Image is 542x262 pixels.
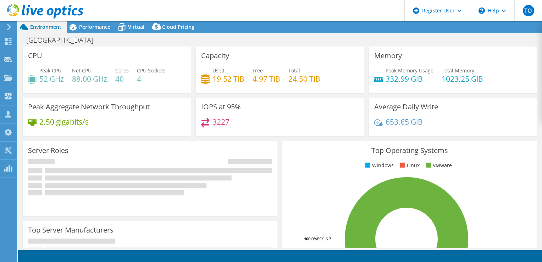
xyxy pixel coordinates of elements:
li: Linux [398,162,420,169]
h3: Memory [374,52,402,60]
h3: Average Daily Write [374,103,438,111]
h4: 2.50 gigabits/s [39,118,89,126]
tspan: ESXi 6.7 [317,236,331,241]
li: VMware [424,162,452,169]
h4: 40 [115,75,129,83]
span: Net CPU [72,67,92,74]
span: Used [212,67,225,74]
h3: Server Roles [28,147,68,154]
span: Total Memory [442,67,474,74]
span: TO [523,5,534,16]
h4: 653.65 GiB [386,118,423,126]
span: Virtual [128,23,144,30]
h4: 88.00 GHz [72,75,107,83]
span: Peak Memory Usage [386,67,433,74]
h3: Top Server Manufacturers [28,226,114,234]
h3: Peak Aggregate Network Throughput [28,103,150,111]
span: Free [253,67,263,74]
h3: IOPS at 95% [201,103,241,111]
h1: [GEOGRAPHIC_DATA] [23,36,104,44]
span: Cloud Pricing [162,23,194,30]
span: Peak CPU [39,67,61,74]
span: CPU Sockets [137,67,166,74]
h4: 19.52 TiB [212,75,244,83]
h3: Top Operating Systems [288,147,532,154]
tspan: 100.0% [304,236,317,241]
h4: 4 [137,75,166,83]
h3: CPU [28,52,42,60]
h4: 24.50 TiB [288,75,320,83]
span: Environment [30,23,61,30]
h4: 1023.25 GiB [442,75,483,83]
h3: Capacity [201,52,229,60]
span: Performance [79,23,110,30]
h4: 52 GHz [39,75,64,83]
span: Cores [115,67,129,74]
span: Total [288,67,300,74]
h4: 4.97 TiB [253,75,280,83]
li: Windows [364,162,394,169]
h4: 332.99 GiB [386,75,433,83]
svg: \n [479,7,485,14]
h4: 3227 [212,118,229,126]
